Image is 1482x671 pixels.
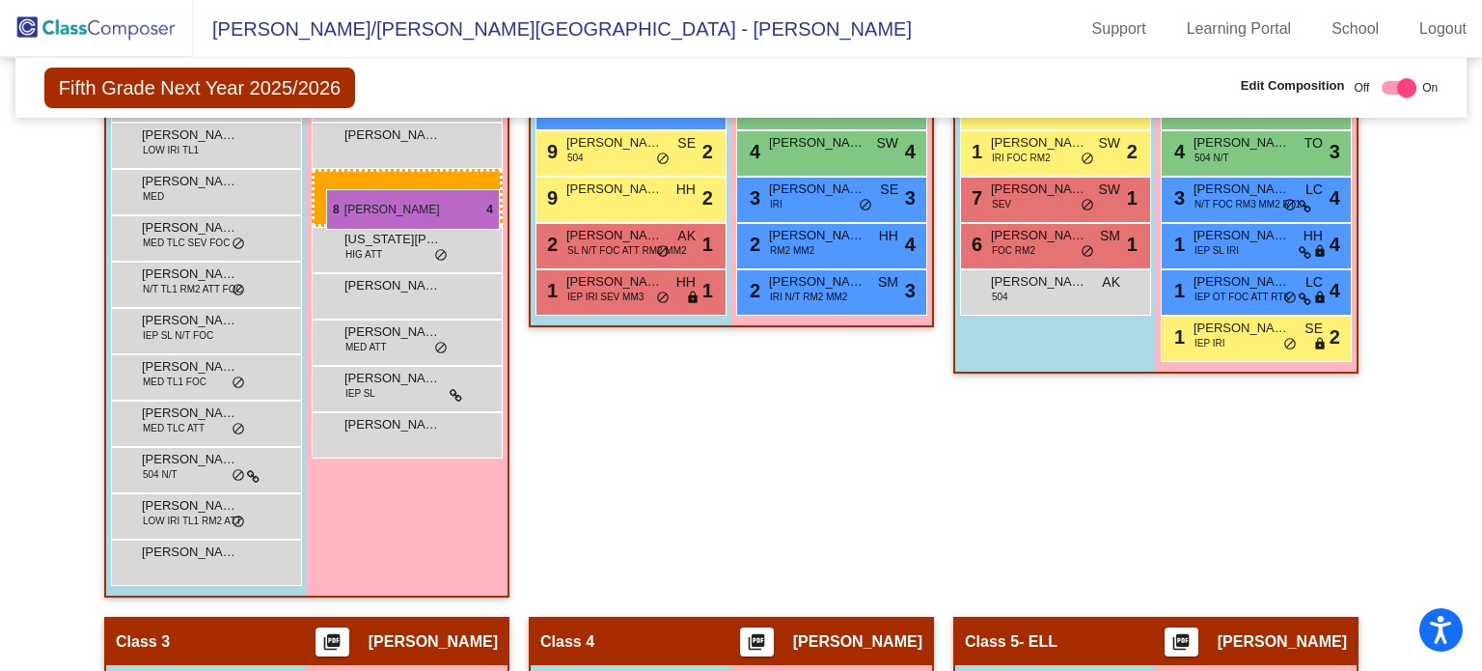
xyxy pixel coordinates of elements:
[143,421,205,435] span: MED TLC ATT
[143,189,164,204] span: MED
[770,197,782,211] span: IRI
[142,218,238,238] span: [PERSON_NAME]
[1169,141,1185,162] span: 4
[1354,79,1369,97] span: Off
[566,272,663,292] span: [PERSON_NAME]
[344,230,441,249] span: [US_STATE][PERSON_NAME]
[1194,272,1290,292] span: [PERSON_NAME]
[745,632,768,659] mat-icon: picture_as_pdf
[232,422,245,437] span: do_not_disturb_alt
[967,234,982,255] span: 6
[232,283,245,298] span: do_not_disturb_alt
[143,375,206,389] span: MED TL1 FOC
[1313,291,1327,306] span: lock
[1127,183,1138,212] span: 1
[567,151,584,165] span: 504
[676,180,696,200] span: HH
[991,272,1087,292] span: [PERSON_NAME]
[992,197,1011,211] span: SEV
[193,14,912,44] span: [PERSON_NAME]/[PERSON_NAME][GEOGRAPHIC_DATA] - [PERSON_NAME]
[142,357,238,377] span: [PERSON_NAME]
[1304,226,1323,246] span: HH
[992,243,1035,258] span: FOC RM2
[702,183,713,212] span: 2
[740,628,774,657] button: Print Students Details
[344,415,441,434] span: [PERSON_NAME]
[320,632,343,659] mat-icon: picture_as_pdf
[1283,337,1297,352] span: do_not_disturb_alt
[345,386,375,401] span: IEP SL
[992,151,1051,165] span: IRI FOC RM2
[1194,151,1229,165] span: 504 N/T
[142,126,238,145] span: [PERSON_NAME]
[434,248,448,264] span: do_not_disturb_alt
[1098,133,1120,154] span: SW
[905,276,916,305] span: 3
[542,141,558,162] span: 9
[142,265,238,284] span: [PERSON_NAME]
[1330,183,1340,212] span: 4
[1194,226,1290,245] span: [PERSON_NAME] [PERSON_NAME]
[143,236,230,250] span: MED TLC SEV FOC
[770,243,814,258] span: RM2 MM2
[1283,291,1297,306] span: do_not_disturb_alt
[542,187,558,209] span: 9
[566,133,663,153] span: [PERSON_NAME]
[1169,632,1193,659] mat-icon: picture_as_pdf
[879,226,898,246] span: HH
[232,515,245,530] span: do_not_disturb_alt
[1304,133,1323,154] span: TO
[142,404,238,423] span: [PERSON_NAME]
[542,280,558,301] span: 1
[1171,14,1307,44] a: Learning Portal
[1218,632,1347,652] span: [PERSON_NAME]
[656,244,670,260] span: do_not_disturb_alt
[1127,137,1138,166] span: 2
[344,322,441,342] span: [PERSON_NAME]
[344,126,441,145] span: [PERSON_NAME]
[1194,319,1290,338] span: [PERSON_NAME]
[676,272,696,293] span: HH
[770,290,847,304] span: IRI N/T RM2 MM2
[677,133,696,154] span: SE
[1422,79,1438,97] span: On
[905,230,916,259] span: 4
[1194,180,1290,199] span: [PERSON_NAME]
[878,272,898,293] span: SM
[142,543,238,562] span: [PERSON_NAME]
[434,341,448,356] span: do_not_disturb_alt
[1194,133,1290,153] span: [PERSON_NAME]
[745,187,760,209] span: 3
[793,632,922,652] span: [PERSON_NAME]
[876,133,898,154] span: SW
[567,243,687,258] span: SL N/T FOC ATT RM2 MM2
[702,276,713,305] span: 1
[1305,272,1323,293] span: LC
[344,276,441,295] span: [PERSON_NAME]
[1169,280,1185,301] span: 1
[769,180,865,199] span: [PERSON_NAME]
[1194,197,1301,211] span: N/T FOC RM3 MM2 RT1
[1305,180,1323,200] span: LC
[143,467,178,482] span: 504 N/T
[143,143,199,157] span: LOW IRI TL1
[1081,198,1094,213] span: do_not_disturb_alt
[880,180,898,200] span: SE
[1194,290,1290,304] span: IEP OT FOC ATT RTK
[702,137,713,166] span: 2
[540,632,594,652] span: Class 4
[769,133,865,153] span: [PERSON_NAME]
[1283,198,1297,213] span: do_not_disturb_alt
[542,234,558,255] span: 2
[702,230,713,259] span: 1
[1330,230,1340,259] span: 4
[991,133,1087,153] span: [PERSON_NAME]
[142,311,238,330] span: [PERSON_NAME]
[656,152,670,167] span: do_not_disturb_alt
[905,137,916,166] span: 4
[143,328,213,343] span: IEP SL N/T FOC
[1098,180,1120,200] span: SW
[1169,326,1185,348] span: 1
[769,272,865,292] span: [PERSON_NAME]
[1330,322,1340,351] span: 2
